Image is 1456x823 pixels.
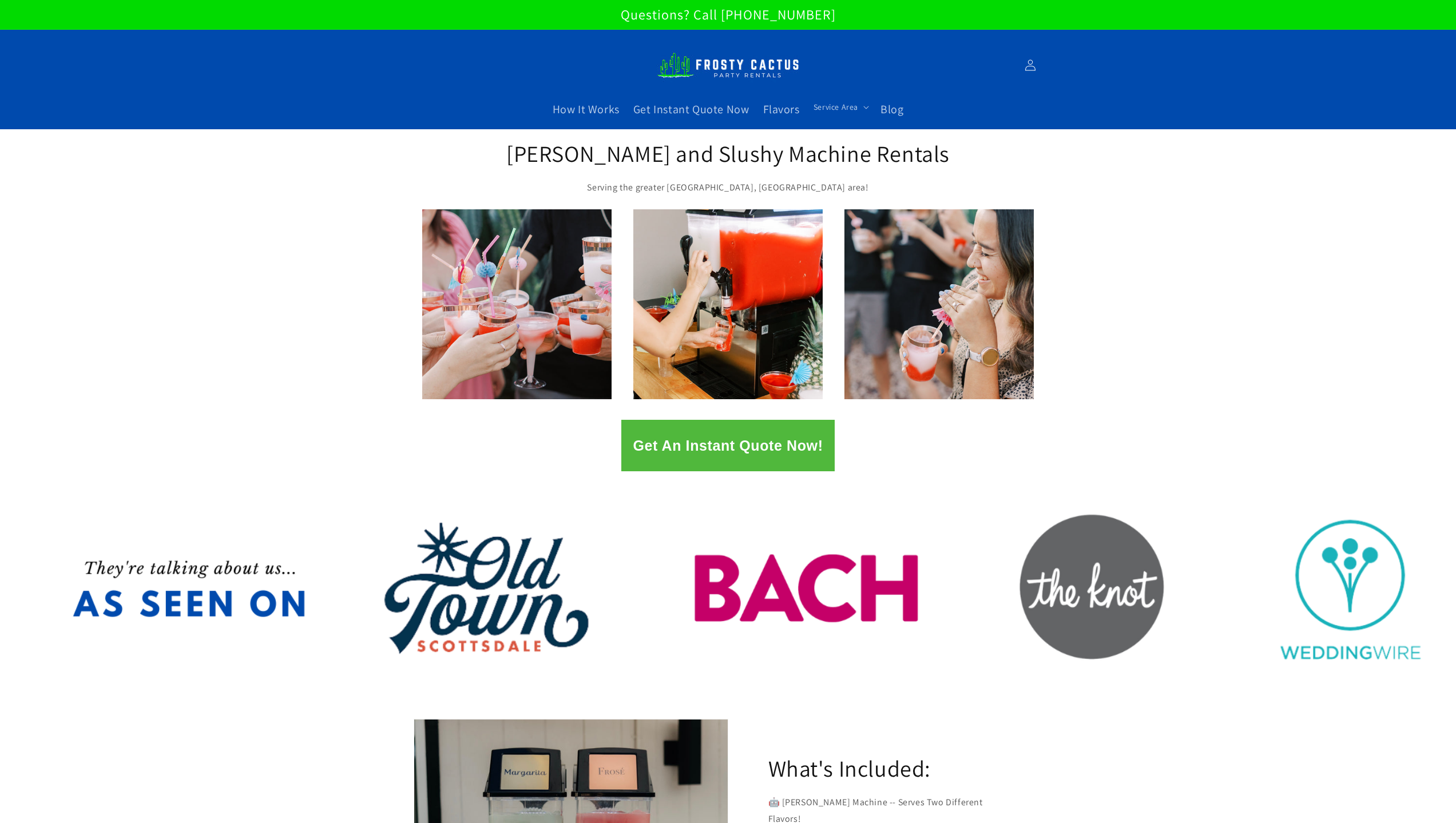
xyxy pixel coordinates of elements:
span: Service Area [814,102,858,112]
a: Blog [874,95,910,124]
span: Flavors [763,102,800,117]
p: Serving the greater [GEOGRAPHIC_DATA], [GEOGRAPHIC_DATA] area! [505,180,951,196]
h2: [PERSON_NAME] and Slushy Machine Rentals [505,138,951,168]
a: Flavors [756,95,807,124]
span: Blog [880,102,903,117]
span: How It Works [553,102,620,117]
span: Get Instant Quote Now [633,102,749,117]
a: How It Works [546,95,626,124]
h2: What's Included: [768,753,931,783]
img: Frosty Cactus Margarita machine rentals Slushy machine rentals dirt soda dirty slushies [657,46,800,85]
summary: Service Area [807,95,874,119]
a: Get Instant Quote Now [626,95,756,124]
button: Get An Instant Quote Now! [621,420,834,471]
